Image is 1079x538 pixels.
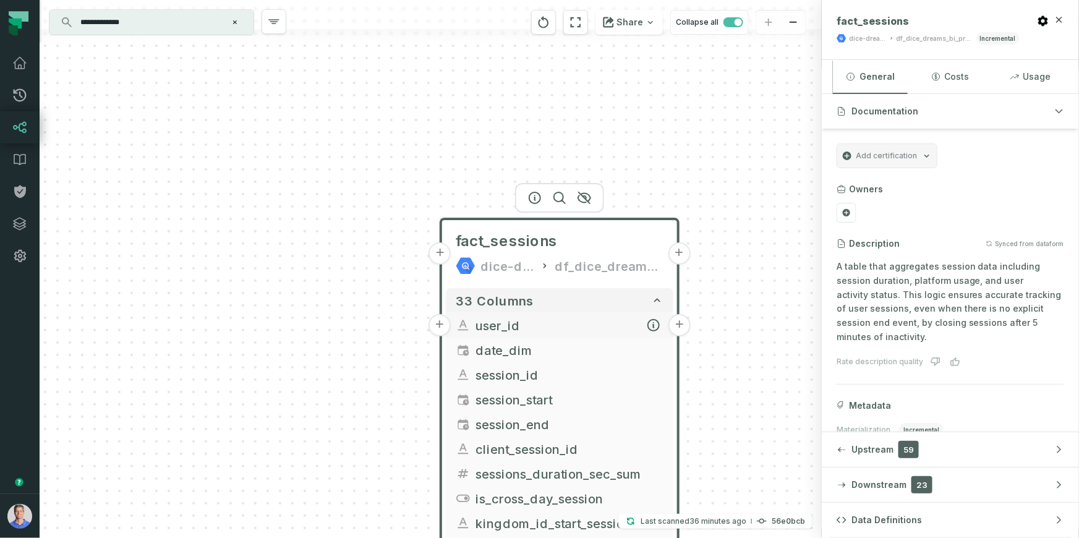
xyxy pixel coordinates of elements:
span: string [456,442,471,456]
span: fact_sessions [837,15,909,27]
div: dice-dreams [849,34,887,43]
button: Add certification [837,143,937,168]
button: is_cross_day_session [446,486,673,511]
span: client_session_id [476,440,663,458]
span: boolean [456,491,471,506]
span: user_id [476,316,663,335]
button: Upstream59 [822,432,1079,467]
span: string [456,318,471,333]
button: + [429,242,451,265]
span: Materialization [837,425,890,435]
span: date_dim [476,341,663,359]
span: Documentation [851,105,918,117]
button: Collapse all [670,10,749,35]
span: timestamp [456,417,471,432]
button: kingdom_id_start_session [446,511,673,536]
button: session_id [446,362,673,387]
span: Downstream [851,479,906,491]
span: sessions_duration_sec_sum [476,464,663,483]
span: 33 columns [456,293,534,308]
button: + [668,242,690,265]
button: Downstream23 [822,468,1079,502]
span: integer [456,466,471,481]
span: Upstream [851,443,893,456]
button: zoom out [781,11,806,35]
span: 23 [911,476,932,493]
button: session_start [446,387,673,412]
button: Synced from dataform [986,240,1064,247]
button: sessions_duration_sec_sum [446,461,673,486]
div: dice-dreams [480,256,535,276]
button: Documentation [822,94,1079,129]
h3: Description [849,237,900,250]
div: Rate description quality [837,357,923,367]
button: + [668,314,691,336]
p: Last scanned [641,515,746,527]
span: string [456,516,471,531]
span: is_cross_day_session [476,489,663,508]
span: Data Definitions [851,514,922,526]
span: session_start [476,390,663,409]
button: client_session_id [446,437,673,461]
button: Clear search query [229,16,241,28]
span: Metadata [849,399,891,412]
button: Costs [913,60,987,93]
button: date_dim [446,338,673,362]
button: Share [595,10,663,35]
span: string [456,367,471,382]
span: fact_sessions [456,231,557,251]
span: 59 [898,441,919,458]
div: Tooltip anchor [14,477,25,488]
p: A table that aggregates session data including session duration, platform usage, and user activit... [837,260,1064,344]
span: session_end [476,415,663,433]
span: Add certification [856,151,917,161]
div: df_dice_dreams_bi_prod [555,256,663,276]
img: avatar of Barak Forgoun [7,504,32,529]
span: date [456,343,471,357]
h3: Owners [849,183,883,195]
div: df_dice_dreams_bi_prod [897,34,971,43]
button: user_id [446,313,673,338]
button: + [429,314,451,336]
span: incremental [899,423,944,437]
h4: 56e0bcb [772,518,805,525]
button: Usage [993,60,1068,93]
button: session_end [446,412,673,437]
span: timestamp [456,392,471,407]
button: Last scanned[DATE] 2:29:54 PM56e0bcb [618,514,812,529]
span: kingdom_id_start_session [476,514,663,532]
button: Data Definitions [822,503,1079,537]
relative-time: Sep 7, 2025, 2:29 PM GMT+3 [689,516,746,526]
button: General [833,60,908,93]
span: session_id [476,365,663,384]
span: incremental [976,32,1020,45]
